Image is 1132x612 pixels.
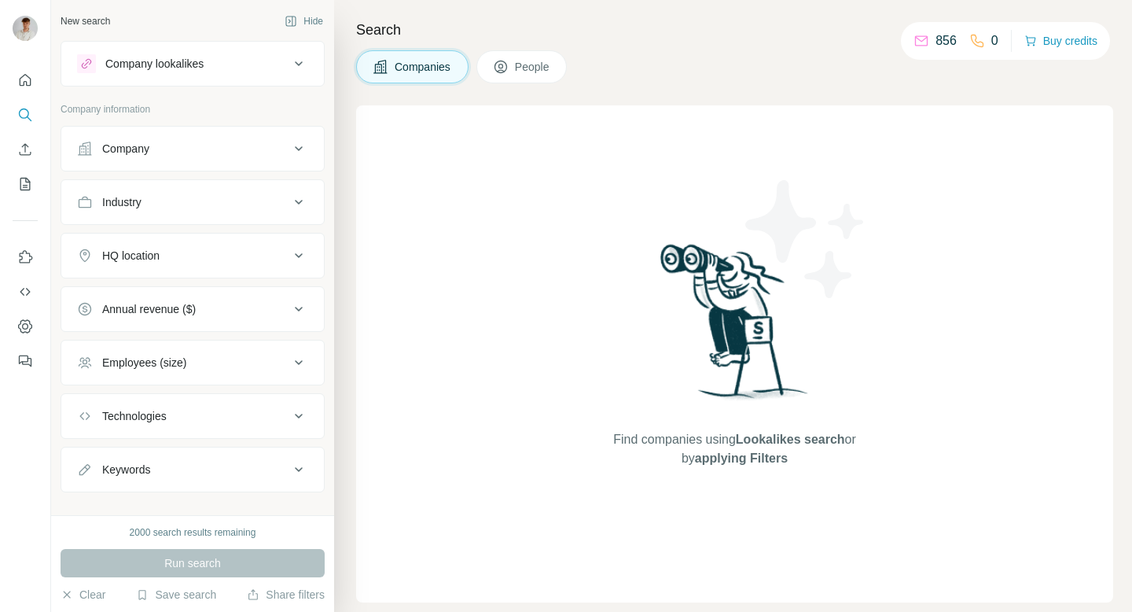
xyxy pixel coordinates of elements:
[653,240,817,415] img: Surfe Illustration - Woman searching with binoculars
[695,452,788,465] span: applying Filters
[61,397,324,435] button: Technologies
[102,194,141,210] div: Industry
[13,278,38,306] button: Use Surfe API
[130,525,256,540] div: 2000 search results remaining
[13,347,38,375] button: Feedback
[515,59,551,75] span: People
[102,248,160,264] div: HQ location
[61,14,110,28] div: New search
[102,408,167,424] div: Technologies
[61,45,324,83] button: Company lookalikes
[13,101,38,129] button: Search
[102,462,150,477] div: Keywords
[274,9,334,33] button: Hide
[61,451,324,488] button: Keywords
[608,430,860,468] span: Find companies using or by
[991,31,998,50] p: 0
[247,587,325,603] button: Share filters
[61,183,324,221] button: Industry
[136,587,216,603] button: Save search
[735,168,877,310] img: Surfe Illustration - Stars
[13,135,38,164] button: Enrich CSV
[61,102,325,116] p: Company information
[102,301,196,317] div: Annual revenue ($)
[736,433,845,446] span: Lookalikes search
[13,66,38,94] button: Quick start
[61,587,105,603] button: Clear
[356,19,1113,41] h4: Search
[61,237,324,275] button: HQ location
[13,312,38,341] button: Dashboard
[1024,30,1097,52] button: Buy credits
[935,31,957,50] p: 856
[13,16,38,41] img: Avatar
[395,59,452,75] span: Companies
[61,290,324,328] button: Annual revenue ($)
[105,56,204,72] div: Company lookalikes
[102,141,149,157] div: Company
[61,130,324,168] button: Company
[61,344,324,382] button: Employees (size)
[13,243,38,271] button: Use Surfe on LinkedIn
[102,355,186,371] div: Employees (size)
[13,170,38,198] button: My lists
